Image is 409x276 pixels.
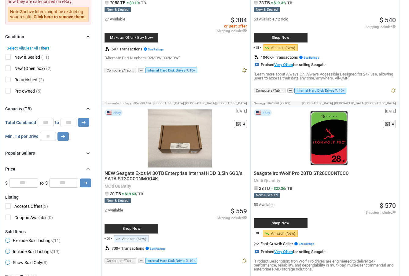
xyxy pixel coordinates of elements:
[254,17,288,21] span: 63 Available / 2 sold
[385,109,396,113] span: [DATE]
[299,242,314,245] span: See Ratings
[55,120,59,125] span: to
[254,170,349,176] span: Seagate IronWolf Pro 28TB ST28000NT000
[185,68,189,72] i: search
[138,68,144,72] span: more_horiz
[78,118,89,127] button: arrow_right_alt
[80,178,91,187] button: arrow_right_alt
[231,17,247,24] a: $ 384
[287,88,293,93] button: more_horiz
[5,195,91,200] div: Listing
[236,121,241,127] span: pageview
[7,46,23,50] span: Select All
[112,47,164,51] span: 5K+ Transactions
[106,111,112,115] img: USA Flag
[36,89,42,94] span: (5)
[148,48,164,51] span: See Ratings
[257,221,304,225] span: Shop Now
[217,29,247,33] span: Shipping Included
[20,9,23,14] strong: 3
[139,1,146,5] span: / TB
[241,68,247,74] button: notification_add
[254,88,286,93] span: Computers/Tabl...
[259,0,270,5] span: 28 TB
[153,102,247,105] span: [GEOGRAPHIC_DATA], [GEOGRAPHIC_DATA],[GEOGRAPHIC_DATA]
[392,25,396,28] i: info
[217,24,247,28] span: or Best Offer
[110,191,121,196] span: 30 TB
[5,150,35,156] div: Popular Sellers
[274,249,293,254] a: Very Often
[254,45,261,49] div: - or -
[42,204,48,209] span: (3)
[271,1,292,5] span: = $19.32
[302,102,396,105] span: [GEOGRAPHIC_DATA], [GEOGRAPHIC_DATA],[GEOGRAPHIC_DATA]
[256,111,261,115] img: USA Flag
[254,231,261,235] div: - or -
[5,203,48,211] span: Accepts Offers
[127,1,146,5] span: = $0.19
[145,68,197,73] span: Internal Hard Disk Drives
[57,132,69,141] button: arrow_right_alt
[5,249,60,256] span: Include Sold Listings
[285,186,292,191] span: / TB
[47,215,53,220] span: (0)
[45,181,48,185] span: $
[5,77,37,84] span: Refurbished
[231,208,247,215] a: $ 559
[7,46,90,50] div: |
[380,17,396,24] span: $ 540
[105,17,125,21] span: 27 Available
[53,238,61,243] span: (11)
[334,89,338,93] i: search
[271,186,292,191] span: = $20.36
[42,260,48,265] span: (8)
[190,259,195,263] span: 10+
[339,89,344,93] span: 10+
[24,46,50,50] span: Clear All Filters
[122,192,143,196] span: = $18.63
[254,62,259,67] i: reviews
[5,238,61,245] span: Exclude Sold Listings
[254,62,326,67] div: Praised for selling Seagate
[150,247,165,250] span: See Ratings
[5,229,91,234] div: Sold Items
[85,166,91,172] i: chevron_right
[366,210,396,214] span: Shipping Included
[105,170,242,182] span: NEW Seagate Exos M 30TB Enterprise Internal HDD 3.5in 6GB/s SATA ST30000NM004K
[105,184,247,188] span: Multi Quantity
[299,55,303,59] i: info
[385,121,390,127] span: pageview
[105,101,132,105] span: discountechnology:
[105,56,247,60] p: "Alternate Part Numbers: 92MDW 092MDW"
[40,181,44,185] span: to
[52,249,60,254] span: (19)
[83,180,88,186] i: arrow_right_alt
[254,101,266,105] span: newegg:
[5,34,24,40] div: Condition
[254,203,275,207] span: 50 Available
[243,122,245,126] span: 4
[108,36,155,39] span: Make an Offer / Buy Now
[5,260,48,267] span: Show Sold Only
[264,46,269,50] span: trending_down
[241,68,247,73] i: notification_add
[254,27,318,42] a: Shop Now
[254,193,280,198] div: New & Sealed
[390,88,396,93] i: notification_add
[108,227,155,230] span: Shop Now
[263,111,270,115] span: eBay
[260,242,314,246] span: Fast-Growth Seller
[217,216,247,220] span: Shipping Included
[236,109,247,113] span: [DATE]
[254,171,349,176] a: Seagate IronWolf Pro 28TB ST28000NT000
[263,230,298,237] a: trending_downAmazon (New)
[254,249,326,254] div: Praised for selling Seagate
[257,36,304,39] span: Shop Now
[105,236,112,240] div: - or -
[105,246,109,250] img: review.svg
[254,259,396,271] p: "Product Description: Iron Wolf Pro drives are engineered to deliver 247 performance, reliability...
[294,88,346,94] span: Internal Hard Disk Drives
[285,1,292,5] span: / TB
